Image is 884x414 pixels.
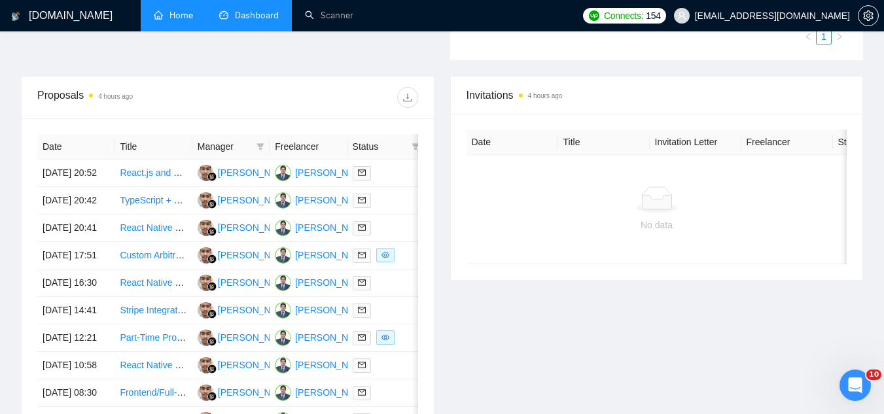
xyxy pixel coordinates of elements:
[218,248,293,262] div: [PERSON_NAME]
[358,196,366,204] span: mail
[858,10,878,21] span: setting
[295,358,448,372] div: [PERSON_NAME] [PERSON_NAME]
[295,248,448,262] div: [PERSON_NAME] [PERSON_NAME]
[275,220,291,236] img: MA
[295,330,448,345] div: [PERSON_NAME] [PERSON_NAME]
[858,10,879,21] a: setting
[120,387,497,398] a: Frontend/Full-Stack Developer Needed to Complete a Web App (Marketplace-Style Platform)
[37,379,115,407] td: [DATE] 08:30
[832,29,847,44] button: right
[37,187,115,215] td: [DATE] 20:42
[275,385,291,401] img: MA
[832,29,847,44] li: Next Page
[295,165,448,180] div: [PERSON_NAME] [PERSON_NAME]
[198,220,214,236] img: AI
[115,187,192,215] td: TypeScript + Browser Automation Engineer
[218,330,293,345] div: [PERSON_NAME]
[207,172,217,181] img: gigradar-bm.png
[353,139,406,154] span: Status
[358,169,366,177] span: mail
[528,92,563,99] time: 4 hours ago
[412,143,419,150] span: filter
[198,194,293,205] a: AI[PERSON_NAME]
[198,222,293,232] a: AI[PERSON_NAME]
[207,392,217,401] img: gigradar-bm.png
[397,87,418,108] button: download
[358,306,366,314] span: mail
[467,87,847,103] span: Invitations
[37,242,115,269] td: [DATE] 17:51
[235,10,279,21] span: Dashboard
[275,332,448,342] a: MA[PERSON_NAME] [PERSON_NAME]
[37,269,115,297] td: [DATE] 16:30
[207,199,217,209] img: gigradar-bm.png
[295,275,448,290] div: [PERSON_NAME] [PERSON_NAME]
[275,192,291,209] img: MA
[275,165,291,181] img: MA
[120,305,265,315] a: Stripe Integration (FastAPI + React)
[198,249,293,260] a: AI[PERSON_NAME]
[207,309,217,319] img: gigradar-bm.png
[275,357,291,373] img: MA
[295,220,448,235] div: [PERSON_NAME] [PERSON_NAME]
[275,330,291,346] img: MA
[604,9,643,23] span: Connects:
[477,218,837,232] div: No data
[650,129,741,155] th: Invitation Letter
[198,139,251,154] span: Manager
[120,195,294,205] a: TypeScript + Browser Automation Engineer
[677,11,686,20] span: user
[800,29,816,44] li: Previous Page
[840,370,871,401] iframe: Intercom live chat
[409,137,422,156] span: filter
[295,385,448,400] div: [PERSON_NAME] [PERSON_NAME]
[218,358,293,372] div: [PERSON_NAME]
[275,167,448,177] a: MA[PERSON_NAME] [PERSON_NAME]
[198,385,214,401] img: AI
[37,352,115,379] td: [DATE] 10:58
[219,10,228,20] span: dashboard
[37,324,115,352] td: [DATE] 12:21
[198,359,293,370] a: AI[PERSON_NAME]
[154,10,193,21] a: homeHome
[804,33,812,41] span: left
[295,193,448,207] div: [PERSON_NAME] [PERSON_NAME]
[115,215,192,242] td: React Native + Node.js Developer for On-Demand Delivery App MVP
[256,143,264,150] span: filter
[98,93,133,100] time: 4 hours ago
[358,334,366,341] span: mail
[589,10,599,21] img: upwork-logo.png
[115,352,192,379] td: React Native (Expo, TypeScript) Engineer / WordPress/WooCommerce Integration
[192,134,270,160] th: Manager
[816,29,832,44] li: 1
[558,129,650,155] th: Title
[741,129,833,155] th: Freelancer
[115,269,192,297] td: React Native Developer for Quick Feature Build
[218,193,293,207] div: [PERSON_NAME]
[358,224,366,232] span: mail
[858,5,879,26] button: setting
[207,254,217,264] img: gigradar-bm.png
[198,277,293,287] a: AI[PERSON_NAME]
[398,92,417,103] span: download
[817,29,831,44] a: 1
[218,220,293,235] div: [PERSON_NAME]
[207,282,217,291] img: gigradar-bm.png
[198,247,214,264] img: AI
[295,303,448,317] div: [PERSON_NAME] [PERSON_NAME]
[120,277,313,288] a: React Native Developer for Quick Feature Build
[37,215,115,242] td: [DATE] 20:41
[218,275,293,290] div: [PERSON_NAME]
[358,388,366,396] span: mail
[270,134,347,160] th: Freelancer
[198,167,293,177] a: AI[PERSON_NAME]
[207,227,217,236] img: gigradar-bm.png
[37,87,228,108] div: Proposals
[198,192,214,209] img: AI
[358,279,366,286] span: mail
[467,129,558,155] th: Date
[800,29,816,44] button: left
[866,370,881,380] span: 10
[198,165,214,181] img: AI
[646,9,660,23] span: 154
